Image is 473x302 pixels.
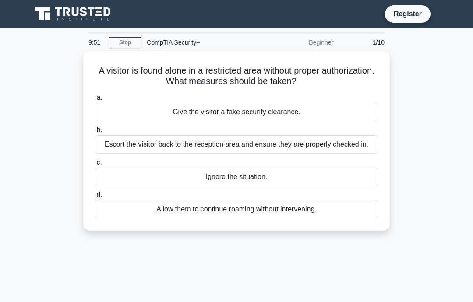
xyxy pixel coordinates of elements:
span: b. [96,126,102,133]
a: Register [388,8,427,19]
h5: A visitor is found alone in a restricted area without proper authorization. What measures should ... [94,65,379,87]
div: Give the visitor a fake security clearance. [95,103,378,121]
div: Ignore the situation. [95,168,378,186]
div: Beginner [262,34,339,51]
div: Allow them to continue roaming without intervening. [95,200,378,218]
div: 1/10 [339,34,390,51]
div: Escort the visitor back to the reception area and ensure they are properly checked in. [95,135,378,154]
span: d. [96,191,102,198]
span: c. [96,158,102,166]
div: 9:51 [83,34,109,51]
a: Stop [109,37,141,48]
span: a. [96,94,102,101]
div: CompTIA Security+ [141,34,262,51]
